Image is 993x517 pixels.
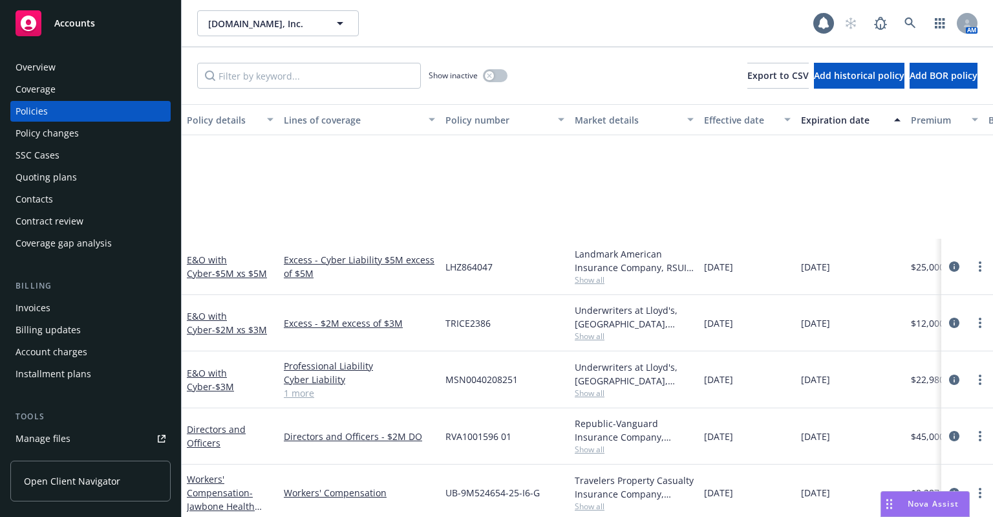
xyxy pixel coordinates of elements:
[10,233,171,254] a: Coverage gap analysis
[16,79,56,100] div: Coverage
[445,113,550,127] div: Policy number
[16,320,81,340] div: Billing updates
[10,189,171,210] a: Contacts
[814,63,904,89] button: Add historical policy
[747,63,809,89] button: Export to CSV
[972,372,988,388] a: more
[906,104,983,135] button: Premium
[911,373,957,386] span: $22,980.00
[10,320,171,340] a: Billing updates
[575,113,679,127] div: Market details
[284,430,435,443] a: Directors and Officers - $2M DO
[699,104,796,135] button: Effective date
[10,280,171,292] div: Billing
[972,315,988,331] a: more
[908,498,959,509] span: Nova Assist
[704,430,733,443] span: [DATE]
[10,167,171,188] a: Quoting plans
[16,123,79,144] div: Policy changes
[197,10,359,36] button: [DOMAIN_NAME], Inc.
[575,331,694,342] span: Show all
[10,57,171,78] a: Overview
[910,69,977,82] span: Add BOR policy
[197,63,421,89] input: Filter by keyword...
[10,101,171,122] a: Policies
[187,254,267,280] a: E&O with Cyber
[16,364,91,384] div: Installment plans
[10,364,171,384] a: Installment plans
[575,247,694,274] div: Landmark American Insurance Company, RSUI Group, CRC Group
[279,104,440,135] button: Lines of coverage
[54,18,95,28] span: Accounts
[575,303,694,331] div: Underwriters at Lloyd's, [GEOGRAPHIC_DATA], [PERSON_NAME] of [GEOGRAPHIC_DATA], Corona Underwrite...
[10,211,171,232] a: Contract review
[910,63,977,89] button: Add BOR policy
[10,428,171,449] a: Manage files
[187,310,267,336] a: E&O with Cyber
[575,274,694,285] span: Show all
[801,113,886,127] div: Expiration date
[10,298,171,318] a: Invoices
[16,145,59,166] div: SSC Cases
[881,491,970,517] button: Nova Assist
[897,10,923,36] a: Search
[801,430,830,443] span: [DATE]
[911,486,952,500] span: $9,287.00
[16,167,77,188] div: Quoting plans
[212,324,267,336] span: - $2M xs $3M
[575,360,694,388] div: Underwriters at Lloyd's, [GEOGRAPHIC_DATA], [PERSON_NAME] of London, CFC Underwriting, CRC Group
[16,57,56,78] div: Overview
[284,253,435,280] a: Excess - Cyber Liability $5M excess of $5M
[16,101,48,122] div: Policies
[927,10,953,36] a: Switch app
[284,386,435,400] a: 1 more
[10,342,171,362] a: Account charges
[881,492,897,516] div: Drag to move
[440,104,570,135] button: Policy number
[704,486,733,500] span: [DATE]
[704,113,776,127] div: Effective date
[575,501,694,512] span: Show all
[946,485,962,501] a: circleInformation
[972,259,988,274] a: more
[212,380,234,393] span: - $3M
[16,428,70,449] div: Manage files
[801,373,830,386] span: [DATE]
[445,373,518,386] span: MSN0040208251
[814,69,904,82] span: Add historical policy
[16,233,112,254] div: Coverage gap analysis
[575,388,694,399] span: Show all
[704,373,733,386] span: [DATE]
[801,316,830,330] span: [DATE]
[182,104,279,135] button: Policy details
[796,104,906,135] button: Expiration date
[946,315,962,331] a: circleInformation
[445,316,491,330] span: TRICE2386
[911,430,957,443] span: $45,000.00
[16,189,53,210] div: Contacts
[10,123,171,144] a: Policy changes
[24,474,120,488] span: Open Client Navigator
[704,260,733,274] span: [DATE]
[10,79,171,100] a: Coverage
[570,104,699,135] button: Market details
[972,485,988,501] a: more
[946,428,962,444] a: circleInformation
[187,367,234,393] a: E&O with Cyber
[575,444,694,455] span: Show all
[284,359,435,373] a: Professional Liability
[284,373,435,386] a: Cyber Liability
[429,70,478,81] span: Show inactive
[284,316,435,330] a: Excess - $2M excess of $3M
[208,17,320,30] span: [DOMAIN_NAME], Inc.
[16,342,87,362] div: Account charges
[16,211,83,232] div: Contract review
[868,10,893,36] a: Report a Bug
[10,5,171,41] a: Accounts
[946,372,962,388] a: circleInformation
[946,259,962,274] a: circleInformation
[972,428,988,444] a: more
[801,260,830,274] span: [DATE]
[801,486,830,500] span: [DATE]
[212,267,267,280] span: - $5M xs $5M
